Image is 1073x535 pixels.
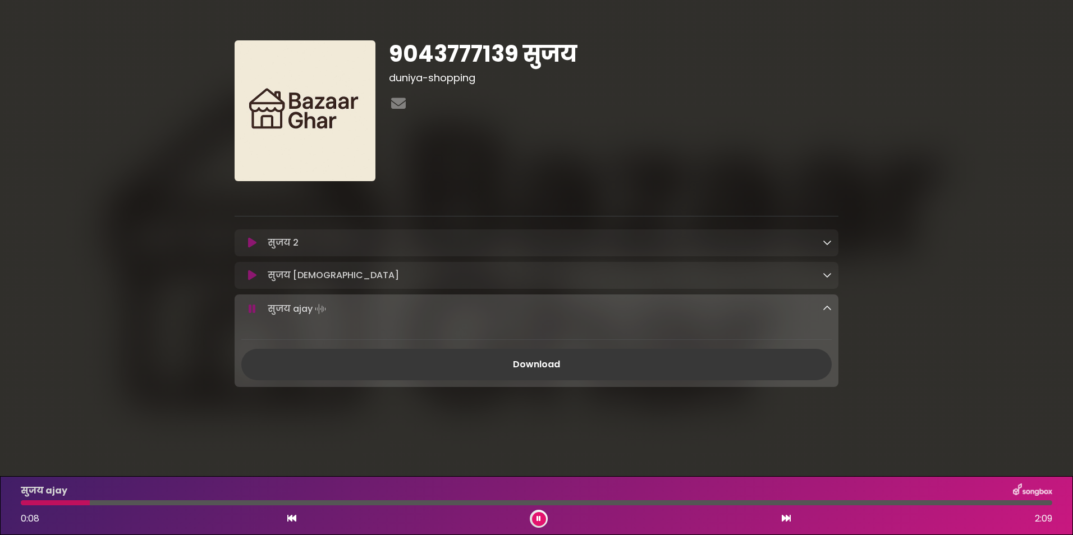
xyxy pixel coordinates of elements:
[268,269,399,282] p: सुजय [DEMOGRAPHIC_DATA]
[389,72,838,84] h3: duniya-shopping
[313,301,328,317] img: waveform4.gif
[241,349,832,380] a: Download
[268,236,299,250] p: सुजय 2
[389,40,838,67] h1: 9043777139 सुजय
[235,40,375,181] img: 4vGZ4QXSguwBTn86kXf1
[268,301,328,317] p: सुजय ajay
